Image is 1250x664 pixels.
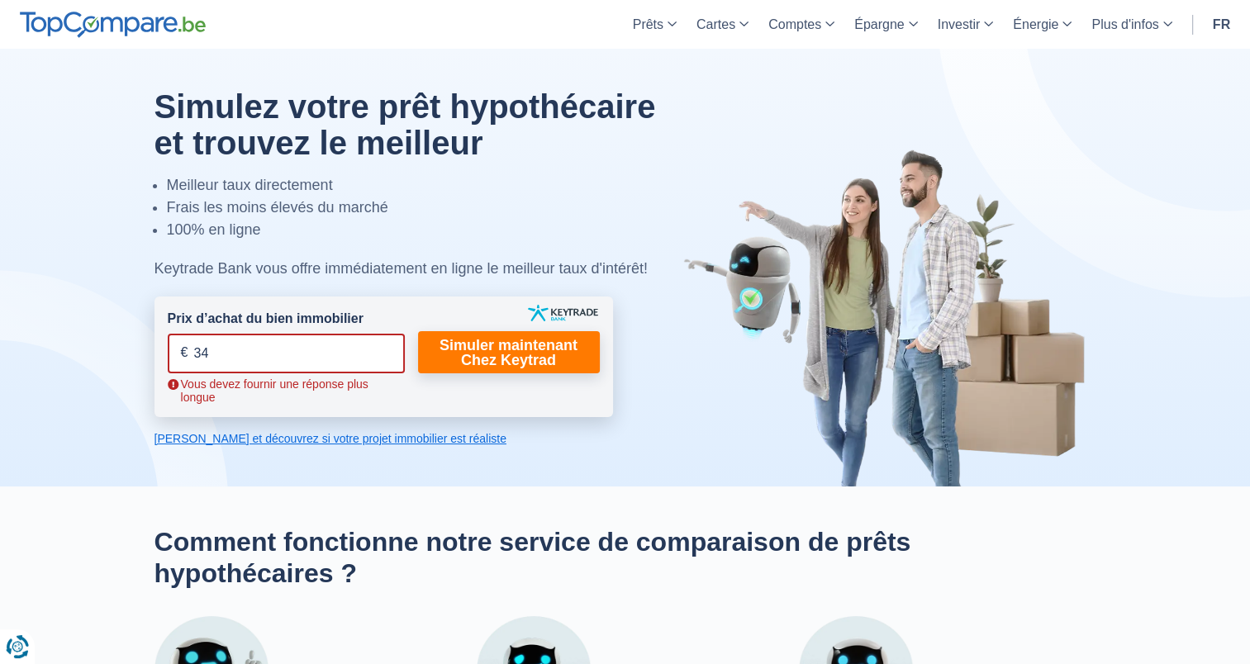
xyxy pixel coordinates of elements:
[154,258,694,280] div: Keytrade Bank vous offre immédiatement en ligne le meilleur taux d'intérêt!
[20,12,206,38] img: TopCompare
[181,344,188,363] span: €
[167,219,694,241] li: 100% en ligne
[168,377,405,404] span: Vous devez fournir une réponse plus longue
[154,526,1096,590] h2: Comment fonctionne notre service de comparaison de prêts hypothécaires ?
[154,88,694,161] h1: Simulez votre prêt hypothécaire et trouvez le meilleur
[418,331,600,373] a: Simuler maintenant Chez Keytrad
[154,430,613,447] a: [PERSON_NAME] et découvrez si votre projet immobilier est réaliste
[167,197,694,219] li: Frais les moins élevés du marché
[168,310,364,329] label: Prix d’achat du bien immobilier
[683,148,1096,486] img: image-hero
[528,305,598,321] img: keytrade
[167,174,694,197] li: Meilleur taux directement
